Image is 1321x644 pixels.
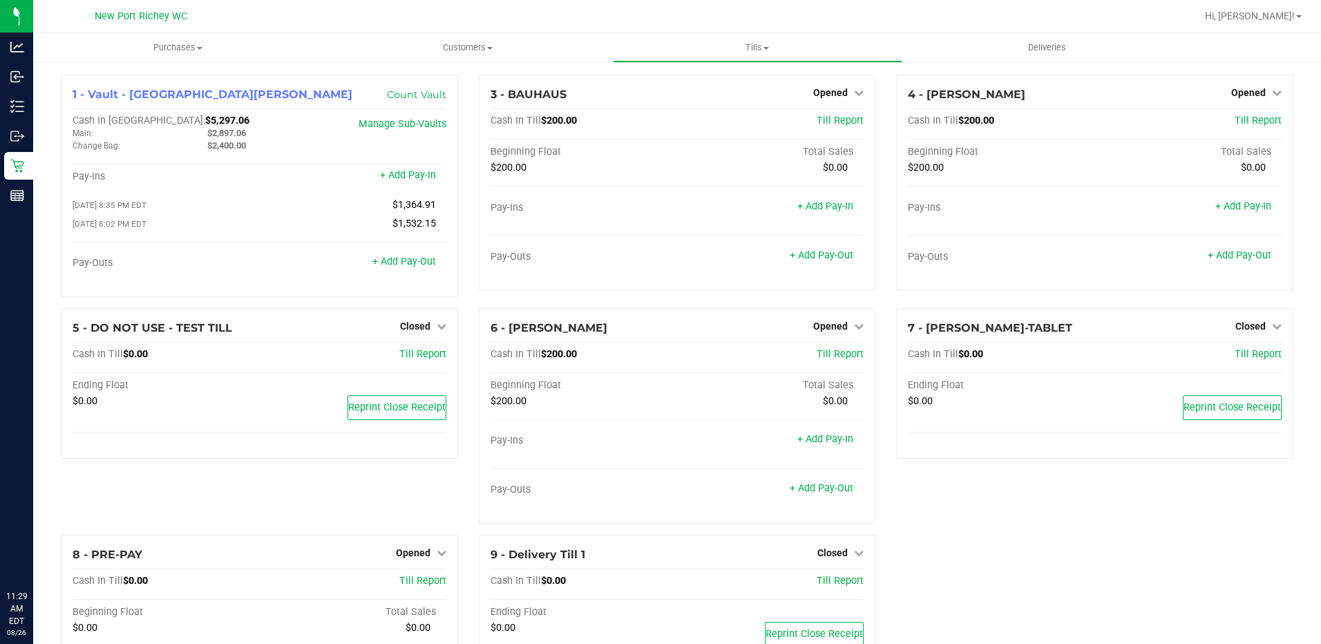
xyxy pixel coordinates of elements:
span: Purchases [33,41,323,54]
span: Closed [1235,321,1266,332]
span: 7 - [PERSON_NAME]-TABLET [908,321,1072,334]
span: $0.00 [491,622,515,634]
span: Hi, [PERSON_NAME]! [1205,10,1295,21]
span: Cash In Till [491,115,541,126]
a: + Add Pay-In [380,169,436,181]
span: Reprint Close Receipt [348,401,446,413]
div: Pay-Outs [73,257,259,269]
a: + Add Pay-Out [790,482,853,494]
span: $200.00 [491,395,526,407]
span: $0.00 [823,395,848,407]
div: Beginning Float [491,379,677,392]
span: Cash In Till [908,115,958,126]
div: Pay-Ins [73,171,259,183]
span: Customers [323,41,611,54]
span: Main: [73,129,93,138]
span: Opened [813,321,848,332]
span: $0.00 [73,622,97,634]
span: [DATE] 8:35 PM EDT [73,200,146,210]
span: Opened [1231,87,1266,98]
a: + Add Pay-Out [790,249,853,261]
a: Till Report [399,575,446,587]
div: Pay-Ins [908,202,1094,214]
span: 8 - PRE-PAY [73,548,142,561]
span: $0.00 [541,575,566,587]
a: + Add Pay-In [797,200,853,212]
span: $0.00 [1241,162,1266,173]
a: Tills [613,33,902,62]
span: $5,297.06 [205,115,249,126]
p: 08/26 [6,627,27,638]
span: Cash In [GEOGRAPHIC_DATA]: [73,115,205,126]
span: $2,897.06 [207,128,246,138]
a: Till Report [817,115,864,126]
a: + Add Pay-Out [1208,249,1271,261]
span: $200.00 [541,348,577,360]
iframe: Resource center [14,533,55,575]
span: 9 - Delivery Till 1 [491,548,585,561]
inline-svg: Reports [10,189,24,202]
a: + Add Pay-Out [372,256,436,267]
div: Pay-Outs [491,251,677,263]
span: $0.00 [123,575,148,587]
div: Ending Float [908,379,1094,392]
inline-svg: Retail [10,159,24,173]
div: Pay-Ins [491,202,677,214]
span: Change Bag: [73,141,120,151]
span: Tills [614,41,902,54]
span: $0.00 [958,348,983,360]
span: Deliveries [1009,41,1085,54]
div: Total Sales [259,606,446,618]
a: Till Report [399,348,446,360]
span: Reprint Close Receipt [766,628,863,640]
span: $1,532.15 [392,218,436,229]
span: [DATE] 8:02 PM EDT [73,219,146,229]
a: Till Report [817,575,864,587]
a: Deliveries [902,33,1192,62]
div: Pay-Ins [491,435,677,447]
span: Cash In Till [73,348,123,360]
span: $200.00 [908,162,944,173]
span: Cash In Till [491,575,541,587]
span: 5 - DO NOT USE - TEST TILL [73,321,232,334]
inline-svg: Analytics [10,40,24,54]
span: $0.00 [123,348,148,360]
span: 4 - [PERSON_NAME] [908,88,1025,101]
a: Manage Sub-Vaults [359,118,446,130]
a: Count Vault [387,88,446,101]
a: Till Report [1235,348,1282,360]
button: Reprint Close Receipt [348,395,446,420]
a: Purchases [33,33,323,62]
div: Beginning Float [73,606,259,618]
div: Total Sales [1095,146,1282,158]
span: Reprint Close Receipt [1184,401,1281,413]
a: + Add Pay-In [1215,200,1271,212]
div: Beginning Float [908,146,1094,158]
span: Cash In Till [73,575,123,587]
span: New Port Richey WC [95,10,187,22]
span: 3 - BAUHAUS [491,88,567,101]
div: Total Sales [677,379,864,392]
span: Cash In Till [491,348,541,360]
div: Beginning Float [491,146,677,158]
div: Ending Float [73,379,259,392]
span: Opened [813,87,848,98]
div: Total Sales [677,146,864,158]
span: $0.00 [406,622,430,634]
span: $0.00 [908,395,933,407]
span: $200.00 [541,115,577,126]
span: Closed [400,321,430,332]
a: Till Report [1235,115,1282,126]
span: $1,364.91 [392,199,436,211]
a: + Add Pay-In [797,433,853,445]
inline-svg: Inbound [10,70,24,84]
span: 1 - Vault - [GEOGRAPHIC_DATA][PERSON_NAME] [73,88,352,101]
div: Ending Float [491,606,677,618]
a: Till Report [817,348,864,360]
